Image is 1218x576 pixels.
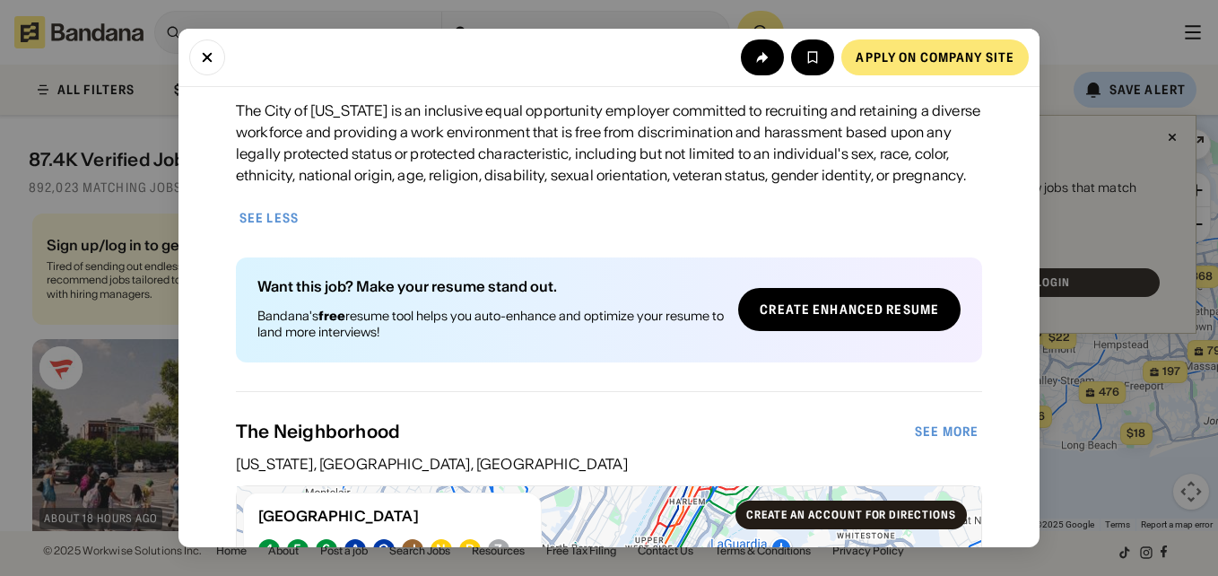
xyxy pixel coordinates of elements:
div: 4 [265,542,274,557]
div: Create Enhanced Resume [760,303,939,316]
div: Bandana's resume tool helps you auto-enhance and optimize your resume to land more interviews! [257,308,724,340]
div: A [351,542,360,557]
div: Apply on company site [856,51,1014,64]
div: R [465,542,474,557]
div: Create an account for directions [746,510,956,520]
a: See more [900,414,993,449]
div: [GEOGRAPHIC_DATA] [258,508,526,525]
div: N [436,542,446,557]
div: 5 [293,542,301,557]
button: Close [189,39,225,75]
div: See more [915,425,979,438]
div: The Neighborhood [236,421,911,442]
div: [US_STATE], [GEOGRAPHIC_DATA], [GEOGRAPHIC_DATA] [236,457,982,471]
div: 6 [322,542,330,557]
div: Z [494,542,502,557]
div: J [409,542,416,557]
div: See less [239,212,299,224]
b: free [318,308,345,324]
div: Want this job? Make your resume stand out. [257,279,724,293]
div: C [378,542,388,557]
div: The City of [US_STATE] is an inclusive equal opportunity employer committed to recruiting and ret... [236,100,982,186]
